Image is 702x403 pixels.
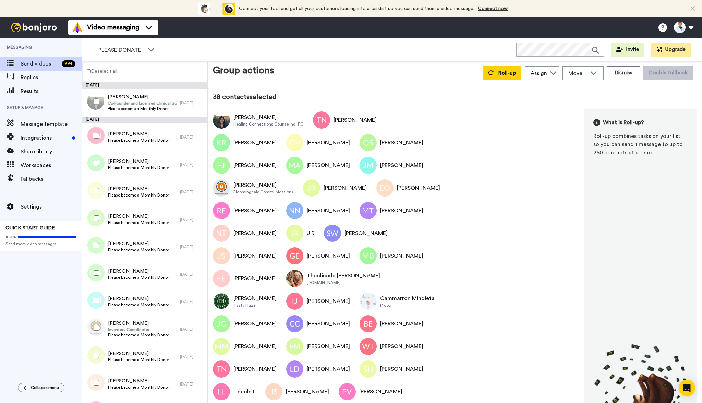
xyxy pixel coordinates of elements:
[198,3,235,15] div: animation
[360,360,377,378] img: Image of Solomon Hng
[108,357,169,363] span: Please become a Monthly Donor
[324,225,341,242] img: Image of Shantel White
[108,106,177,111] span: Please become a Monthly Donor
[397,184,440,192] div: [PERSON_NAME]
[233,252,277,260] div: [PERSON_NAME]
[21,120,82,128] span: Message template
[108,350,169,357] span: [PERSON_NAME]
[18,383,64,392] button: Collapse menu
[380,161,423,169] div: [PERSON_NAME]
[478,6,508,11] a: Connect now
[180,272,204,277] div: [DATE]
[180,244,204,250] div: [DATE]
[265,383,282,400] img: Image of Jesse Schwab
[82,82,207,89] div: [DATE]
[21,73,82,82] span: Replies
[233,113,303,121] div: [PERSON_NAME]
[611,43,644,57] a: Invite
[83,67,117,75] label: Deselect all
[108,213,169,220] span: [PERSON_NAME]
[380,342,423,351] div: [PERSON_NAME]
[108,131,169,138] span: [PERSON_NAME]
[108,302,169,308] span: Please become a Monthly Donor
[5,226,55,230] span: QUICK START GUIDE
[286,202,303,219] img: Image of Nikko Nicodemus
[286,388,329,396] div: [PERSON_NAME]
[344,229,388,237] div: [PERSON_NAME]
[21,60,59,68] span: Send videos
[5,234,16,240] span: 100%
[307,229,314,237] div: J R
[180,100,204,106] div: [DATE]
[286,157,303,174] img: Image of Maddy Allen
[339,383,356,400] img: Image of Philip Von Have
[8,23,60,32] img: bj-logo-header-white.svg
[108,192,169,198] span: Please become a Monthly Donor
[82,117,207,123] div: [DATE]
[5,241,77,247] span: Send more video messages
[380,320,423,328] div: [PERSON_NAME]
[380,252,423,260] div: [PERSON_NAME]
[286,360,303,378] img: Image of Leonardo Domínguez
[180,162,204,167] div: [DATE]
[108,268,169,275] span: [PERSON_NAME]
[233,342,277,351] div: [PERSON_NAME]
[87,23,139,32] span: Video messaging
[213,338,230,355] img: Image of Marcelo Maximo huerta
[21,87,82,95] span: Results
[531,69,547,78] div: Assign
[233,294,277,303] div: [PERSON_NAME]
[180,354,204,359] div: [DATE]
[213,225,230,242] img: Image of Narita Turaga
[651,43,691,57] button: Upgrade
[286,225,303,242] img: Image of J R
[376,179,394,197] img: Image of Eduardo Ortega
[213,360,230,378] img: Image of Truc Nguyen
[324,184,367,192] div: [PERSON_NAME]
[307,139,350,147] div: [PERSON_NAME]
[307,206,350,215] div: [PERSON_NAME]
[233,303,277,308] div: Tasty Haze
[108,220,169,225] span: Please become a Monthly Donor
[108,100,177,106] span: Co-Founder and Licensed Clinical Social Worker
[498,70,516,76] span: Roll-up
[603,118,644,127] span: What is Roll-up?
[360,293,377,310] img: Image of Cammarron Mindieta
[108,240,169,247] span: [PERSON_NAME]
[180,327,204,332] div: [DATE]
[213,293,230,310] img: Image of Jon Roundy
[239,6,474,11] span: Connect your tool and get all your customers loading into a tasklist so you can send them a video...
[286,338,303,355] img: Image of Fareed Muktar
[286,270,303,287] img: Image of Theolineda Charles
[108,186,169,192] span: [PERSON_NAME]
[21,147,82,156] span: Share library
[108,247,169,253] span: Please become a Monthly Donor
[213,92,697,102] div: 38 contacts selected
[233,139,277,147] div: [PERSON_NAME]
[108,138,169,143] span: Please become a Monthly Donor
[307,320,350,328] div: [PERSON_NAME]
[286,247,303,264] img: Image of Gladys Rochelle Espiritu
[593,132,687,157] div: Roll-up combines tasks on your list so you can send 1 message to up to 250 contacts at a time.
[180,189,204,195] div: [DATE]
[380,303,435,308] div: Proton
[303,179,320,197] img: Image of JATIN RAJDEO
[62,60,75,67] div: 99 +
[180,381,204,387] div: [DATE]
[213,179,230,197] img: Image of Sharon Dolfin
[360,157,377,174] img: Image of Joshuah McCloud
[233,320,277,328] div: [PERSON_NAME]
[380,294,435,303] div: Cammarron Mindieta
[360,338,377,355] img: Image of Willie Tay
[21,134,69,142] span: Integrations
[87,69,91,73] input: Deselect all
[360,134,377,151] img: Image of Oscar Serrano
[213,134,230,151] img: Image of Kerissa Ryan
[313,111,330,129] img: Image of Thy Nguyen
[307,280,380,285] div: [DOMAIN_NAME]
[108,384,169,390] span: Please become a Monthly Donor
[359,388,402,396] div: [PERSON_NAME]
[213,383,230,400] img: Image of Lincoln L
[108,158,169,165] span: [PERSON_NAME]
[180,134,204,140] div: [DATE]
